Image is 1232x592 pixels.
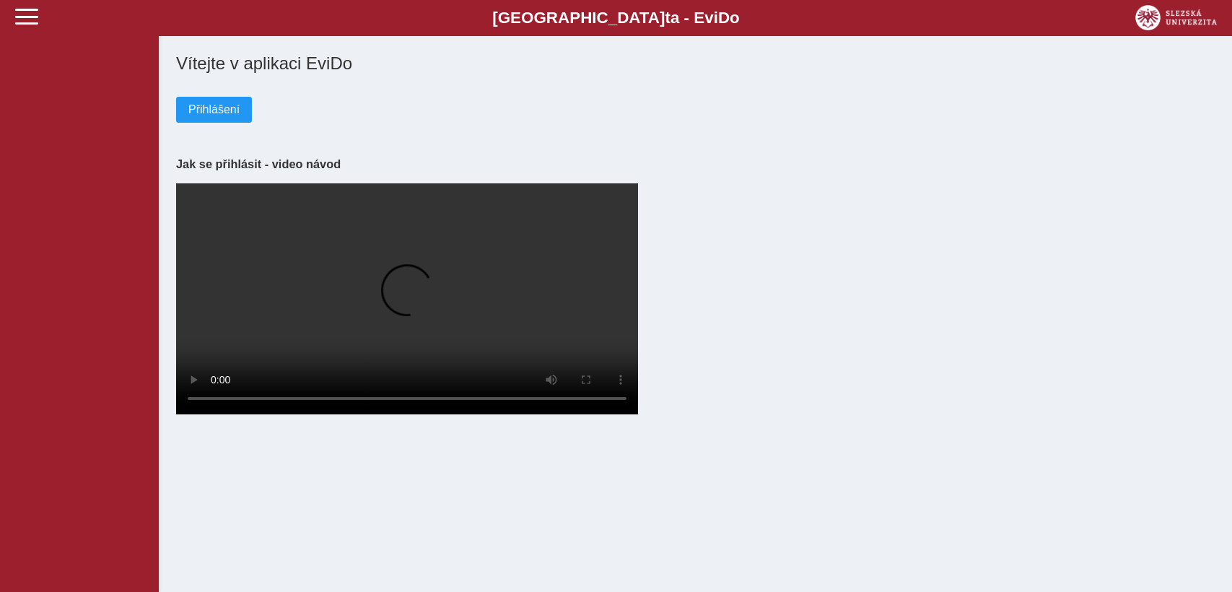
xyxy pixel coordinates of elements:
span: t [665,9,670,27]
b: [GEOGRAPHIC_DATA] a - Evi [43,9,1189,27]
span: Přihlášení [188,103,240,116]
img: logo_web_su.png [1135,5,1217,30]
h1: Vítejte v aplikaci EviDo [176,53,1215,74]
button: Přihlášení [176,97,252,123]
h3: Jak se přihlásit - video návod [176,157,1215,171]
span: o [730,9,740,27]
span: D [718,9,730,27]
video: Your browser does not support the video tag. [176,183,638,414]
